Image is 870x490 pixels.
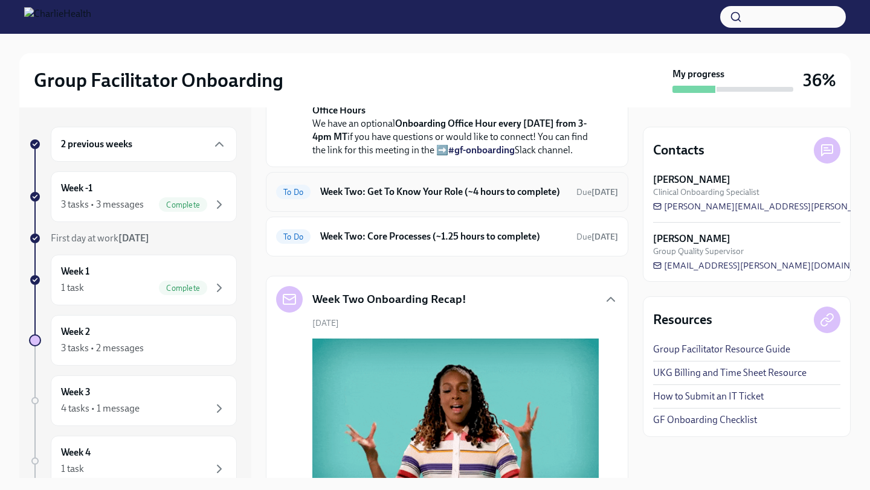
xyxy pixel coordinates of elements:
[576,187,618,197] span: Due
[159,200,207,209] span: Complete
[320,185,567,199] h6: Week Two: Get To Know Your Role (~4 hours to complete)
[320,230,567,243] h6: Week Two: Core Processes (~1.25 hours to complete)
[653,232,730,246] strong: [PERSON_NAME]
[29,375,237,426] a: Week 34 tasks • 1 message
[653,343,790,356] a: Group Facilitator Resource Guide
[61,198,144,211] div: 3 tasks • 3 messages
[312,317,339,329] span: [DATE]
[276,232,311,241] span: To Do
[276,182,618,202] a: To DoWeek Two: Get To Know Your Role (~4 hours to complete)Due[DATE]
[34,68,283,92] h2: Group Facilitator Onboarding
[61,462,84,476] div: 1 task
[29,315,237,366] a: Week 23 tasks • 2 messages
[312,104,599,157] p: We have an optional if you have questions or would like to connect! You can find the link for thi...
[118,232,149,244] strong: [DATE]
[803,69,836,91] h3: 36%
[653,173,730,186] strong: [PERSON_NAME]
[61,386,91,399] h6: Week 3
[61,138,132,151] h6: 2 previous weeks
[61,342,144,355] div: 3 tasks • 2 messages
[653,186,759,198] span: Clinical Onboarding Specialist
[312,118,587,142] strong: Onboarding Office Hour every [DATE] from 3-4pm MT
[653,413,757,427] a: GF Onboarding Checklist
[51,127,237,162] div: 2 previous weeks
[591,232,618,242] strong: [DATE]
[61,265,89,278] h6: Week 1
[61,325,90,339] h6: Week 2
[312,291,466,307] h5: Week Two Onboarding Recap!
[276,227,618,246] a: To DoWeek Two: Core Processes (~1.25 hours to complete)Due[DATE]
[61,281,84,294] div: 1 task
[312,104,366,116] strong: Office Hours
[591,187,618,197] strong: [DATE]
[576,186,618,198] span: August 18th, 2025 10:00
[653,141,704,159] h4: Contacts
[29,232,237,245] a: First day at work[DATE]
[672,68,724,81] strong: My progress
[576,232,618,242] span: Due
[653,366,807,380] a: UKG Billing and Time Sheet Resource
[276,188,311,197] span: To Do
[159,284,207,293] span: Complete
[29,255,237,305] a: Week 11 taskComplete
[29,171,237,222] a: Week -13 tasks • 3 messagesComplete
[61,402,140,415] div: 4 tasks • 1 message
[653,390,764,403] a: How to Submit an IT Ticket
[61,182,92,195] h6: Week -1
[448,144,515,156] a: #gf-onboarding
[29,436,237,486] a: Week 41 task
[24,7,91,27] img: CharlieHealth
[51,232,149,244] span: First day at work
[653,246,744,257] span: Group Quality Supervisor
[653,311,712,329] h4: Resources
[61,446,91,459] h6: Week 4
